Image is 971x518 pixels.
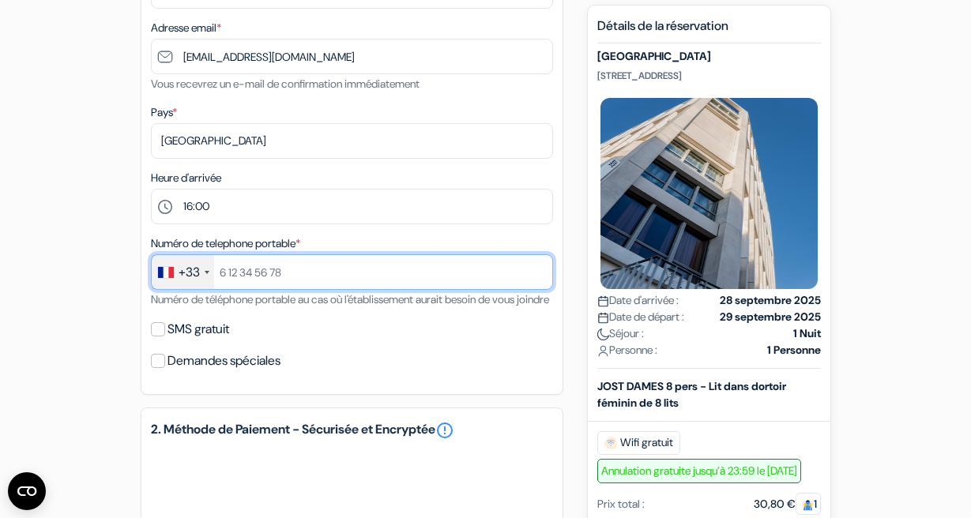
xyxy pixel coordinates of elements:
div: +33 [179,263,200,282]
input: 6 12 34 56 78 [151,254,553,290]
strong: 1 Nuit [793,325,821,342]
span: 1 [796,493,821,515]
input: Entrer adresse e-mail [151,39,553,74]
img: moon.svg [597,328,609,340]
span: Annulation gratuite jusqu’à 23:59 le [DATE] [597,459,801,483]
div: 30,80 € [754,496,821,512]
small: Numéro de téléphone portable au cas où l'établissement aurait besoin de vous joindre [151,292,549,306]
p: [STREET_ADDRESS] [597,69,821,82]
label: SMS gratuit [167,318,229,340]
h5: Détails de la réservation [597,18,821,43]
span: Séjour : [597,325,644,342]
button: Ouvrir le widget CMP [8,472,46,510]
label: Adresse email [151,20,221,36]
img: free_wifi.svg [604,437,617,449]
a: error_outline [435,421,454,440]
div: France: +33 [152,255,214,289]
b: JOST DAMES 8 pers - Lit dans dortoir féminin de 8 lits [597,379,786,410]
img: calendar.svg [597,295,609,307]
strong: 28 septembre 2025 [720,292,821,309]
div: Prix total : [597,496,645,512]
img: guest.svg [802,499,814,511]
strong: 29 septembre 2025 [720,309,821,325]
span: Date d'arrivée : [597,292,679,309]
span: Personne : [597,342,657,358]
strong: 1 Personne [767,342,821,358]
span: Wifi gratuit [597,431,680,455]
label: Pays [151,104,177,121]
h5: [GEOGRAPHIC_DATA] [597,50,821,63]
label: Heure d'arrivée [151,170,221,186]
small: Vous recevrez un e-mail de confirmation immédiatement [151,77,420,91]
label: Demandes spéciales [167,350,280,372]
img: calendar.svg [597,312,609,324]
img: user_icon.svg [597,345,609,357]
h5: 2. Méthode de Paiement - Sécurisée et Encryptée [151,421,553,440]
label: Numéro de telephone portable [151,235,300,252]
span: Date de départ : [597,309,684,325]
